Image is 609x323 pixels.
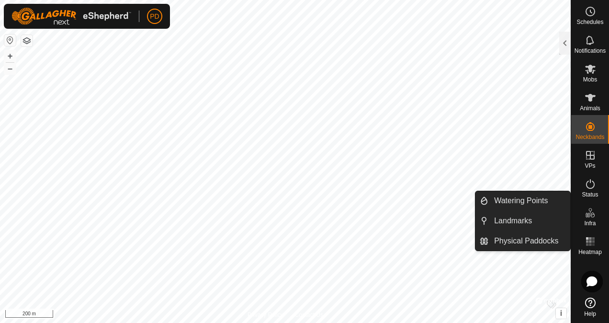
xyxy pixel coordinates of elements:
[475,211,570,231] li: Landmarks
[11,8,131,25] img: Gallagher Logo
[248,311,283,319] a: Privacy Policy
[295,311,323,319] a: Contact Us
[560,309,562,317] span: i
[475,231,570,251] li: Physical Paddocks
[488,191,570,210] a: Watering Points
[150,12,159,22] span: PD
[4,35,16,46] button: Reset Map
[494,195,548,207] span: Watering Points
[584,311,596,317] span: Help
[4,50,16,62] button: +
[475,191,570,210] li: Watering Points
[582,192,598,197] span: Status
[556,308,566,319] button: i
[571,294,609,321] a: Help
[575,134,604,140] span: Neckbands
[494,215,532,227] span: Landmarks
[576,19,603,25] span: Schedules
[580,105,600,111] span: Animals
[488,211,570,231] a: Landmarks
[575,48,606,54] span: Notifications
[584,220,596,226] span: Infra
[21,35,33,46] button: Map Layers
[578,249,602,255] span: Heatmap
[585,163,595,169] span: VPs
[494,235,558,247] span: Physical Paddocks
[4,63,16,74] button: –
[488,231,570,251] a: Physical Paddocks
[583,77,597,82] span: Mobs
